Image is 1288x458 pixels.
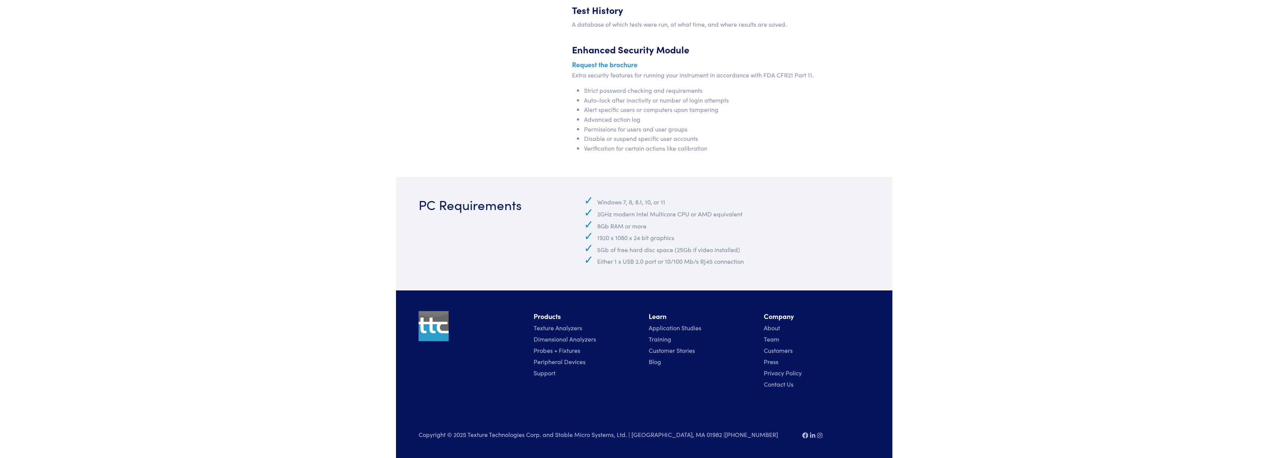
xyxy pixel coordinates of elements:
img: ttc_logo_1x1_v1.0.png [419,311,449,341]
li: 8Gb RAM or more [584,219,870,231]
a: Dimensional Analyzers [534,335,596,343]
a: Blog [649,357,661,366]
a: [PHONE_NUMBER] [725,430,778,438]
li: 5Gb of free hard disc space (25Gb if video installed) [584,243,870,255]
p: A database of which tests were run, at what time, and where results are saved. [572,20,831,29]
li: Verification for certain actions like calibration [584,144,831,153]
a: Customers [764,346,793,354]
a: Peripheral Devices [534,357,586,366]
a: Team [764,335,779,343]
li: Permissions for users and user groups [584,124,831,134]
li: Either 1 x USB 2.0 port or 10/100 Mb/s RJ45 connection [584,254,870,266]
li: Learn [649,311,755,322]
a: About [764,323,780,332]
li: Alert specific users or computers upon tampering [584,105,831,115]
a: Request the brochure [572,60,637,69]
a: Customer Stories [649,346,695,354]
h5: Enhanced Security Module [572,35,831,56]
a: Application Studies [649,323,701,332]
a: Probes + Fixtures [534,346,580,354]
li: 1920 x 1080 x 24 bit graphics [584,231,870,243]
p: Extra security features for running your instrument in accordance with FDA CFR21 Part 11. [572,70,831,80]
a: Contact Us [764,380,793,388]
a: Press [764,357,778,366]
li: Windows 7, 8, 8.1, 10, or 11 [584,195,870,207]
a: Training [649,335,671,343]
li: Disable or suspend specific user accounts [584,134,831,144]
a: Privacy Policy [764,369,802,377]
a: Support [534,369,555,377]
li: Strict password checking and requirements [584,86,831,95]
li: 2GHz modern Intel Multicore CPU or AMD equivalent [584,207,870,219]
a: Texture Analyzers [534,323,582,332]
li: Auto-lock after inactivity or number of login attempts [584,95,831,105]
h3: PC Requirements [419,195,563,213]
li: Products [534,311,640,322]
li: Company [764,311,870,322]
li: Advanced action log [584,115,831,124]
p: Copyright © 2025 Texture Technologies Corp. and Stable Micro Systems, Ltd. | [GEOGRAPHIC_DATA], M... [419,429,793,440]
